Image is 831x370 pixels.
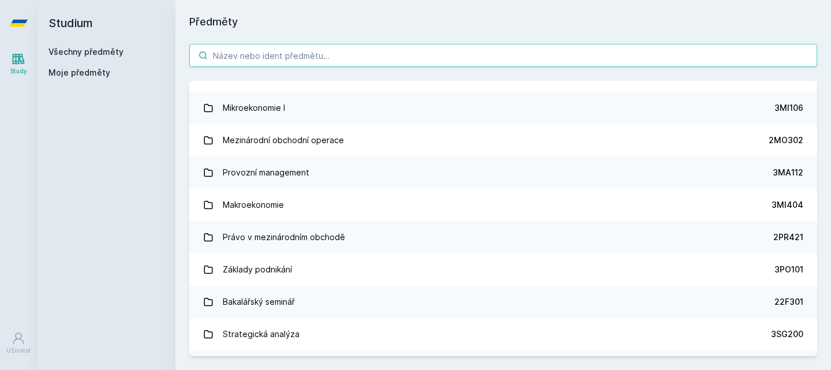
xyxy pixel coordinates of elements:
[223,193,284,216] div: Makroekonomie
[2,46,35,81] a: Study
[223,129,344,152] div: Mezinárodní obchodní operace
[189,253,817,286] a: Základy podnikání 3PO101
[48,47,123,57] a: Všechny předměty
[189,92,817,124] a: Mikroekonomie I 3MI106
[10,67,27,76] div: Study
[48,67,110,79] span: Moje předměty
[223,290,295,313] div: Bakalářský seminář
[189,14,817,30] h1: Předměty
[774,296,803,308] div: 22F301
[223,258,292,281] div: Základy podnikání
[2,326,35,361] a: Uživatel
[769,134,803,146] div: 2MO302
[223,96,285,119] div: Mikroekonomie I
[773,167,803,178] div: 3MA112
[189,44,817,67] input: Název nebo ident předmětu…
[223,323,300,346] div: Strategická analýza
[189,318,817,350] a: Strategická analýza 3SG200
[6,346,31,355] div: Uživatel
[189,189,817,221] a: Makroekonomie 3MI404
[189,156,817,189] a: Provozní management 3MA112
[223,161,309,184] div: Provozní management
[223,226,345,249] div: Právo v mezinárodním obchodě
[189,124,817,156] a: Mezinárodní obchodní operace 2MO302
[189,286,817,318] a: Bakalářský seminář 22F301
[774,102,803,114] div: 3MI106
[773,231,803,243] div: 2PR421
[771,328,803,340] div: 3SG200
[189,221,817,253] a: Právo v mezinárodním obchodě 2PR421
[772,199,803,211] div: 3MI404
[774,264,803,275] div: 3PO101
